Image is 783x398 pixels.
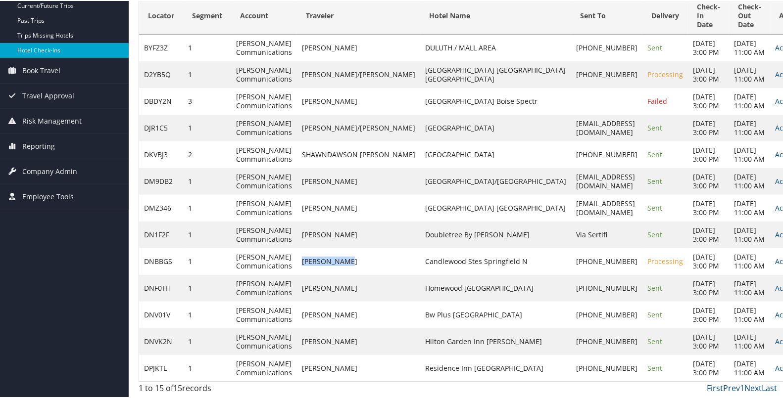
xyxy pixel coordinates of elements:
td: [PERSON_NAME] [297,274,420,301]
td: 1 [183,221,231,247]
td: Residence Inn [GEOGRAPHIC_DATA] [420,354,571,381]
span: Processing [647,69,683,78]
td: [DATE] 11:00 AM [729,301,770,327]
td: [DATE] 11:00 AM [729,354,770,381]
td: [PERSON_NAME] [297,167,420,194]
td: [PERSON_NAME] Communications [231,167,297,194]
td: Via Sertifi [571,221,642,247]
td: [DATE] 11:00 AM [729,247,770,274]
td: DNVK2N [139,327,183,354]
td: [PERSON_NAME] Communications [231,194,297,221]
td: [DATE] 3:00 PM [688,247,729,274]
td: Doubletree By [PERSON_NAME] [420,221,571,247]
td: Hilton Garden Inn [PERSON_NAME] [420,327,571,354]
span: Sent [647,282,662,292]
td: [DATE] 3:00 PM [688,301,729,327]
td: [PERSON_NAME] Communications [231,34,297,60]
td: [DATE] 11:00 AM [729,34,770,60]
td: [PHONE_NUMBER] [571,60,642,87]
td: [EMAIL_ADDRESS][DOMAIN_NAME] [571,194,642,221]
td: 3 [183,87,231,114]
td: 1 [183,114,231,140]
td: [PERSON_NAME] [297,194,420,221]
td: [DATE] 3:00 PM [688,167,729,194]
a: 1 [740,382,744,393]
td: [PHONE_NUMBER] [571,34,642,60]
td: DKVBJ3 [139,140,183,167]
td: [DATE] 11:00 AM [729,274,770,301]
td: [PERSON_NAME] Communications [231,60,297,87]
td: [DATE] 3:00 PM [688,140,729,167]
td: [PERSON_NAME] Communications [231,87,297,114]
td: [PHONE_NUMBER] [571,327,642,354]
span: Sent [647,309,662,318]
div: 1 to 15 of records [139,381,287,398]
span: Processing [647,256,683,265]
span: Sent [647,122,662,132]
td: [DATE] 11:00 AM [729,327,770,354]
td: 1 [183,274,231,301]
a: First [707,382,723,393]
td: [DATE] 3:00 PM [688,274,729,301]
td: 2 [183,140,231,167]
td: Candlewood Stes Springfield N [420,247,571,274]
td: [EMAIL_ADDRESS][DOMAIN_NAME] [571,167,642,194]
td: [PERSON_NAME] [297,354,420,381]
td: [DATE] 11:00 AM [729,221,770,247]
td: 1 [183,167,231,194]
td: Homewood [GEOGRAPHIC_DATA] [420,274,571,301]
span: Sent [647,336,662,345]
span: Company Admin [22,158,77,183]
td: [PHONE_NUMBER] [571,274,642,301]
td: [DATE] 3:00 PM [688,194,729,221]
td: [DATE] 11:00 AM [729,87,770,114]
td: DBDY2N [139,87,183,114]
td: [PERSON_NAME] Communications [231,140,297,167]
td: [PERSON_NAME]/[PERSON_NAME] [297,114,420,140]
td: [PERSON_NAME] Communications [231,274,297,301]
span: Sent [647,149,662,158]
td: [PERSON_NAME] Communications [231,114,297,140]
a: Next [744,382,762,393]
td: [DATE] 3:00 PM [688,60,729,87]
td: DMZ346 [139,194,183,221]
td: DNF0TH [139,274,183,301]
td: BYFZ3Z [139,34,183,60]
td: [DATE] 3:00 PM [688,34,729,60]
td: 1 [183,327,231,354]
span: Failed [647,95,667,105]
td: [DATE] 3:00 PM [688,327,729,354]
td: [PERSON_NAME]/[PERSON_NAME] [297,60,420,87]
td: [DATE] 11:00 AM [729,194,770,221]
span: Sent [647,362,662,372]
span: Employee Tools [22,183,74,208]
td: [DATE] 3:00 PM [688,114,729,140]
td: DPJKTL [139,354,183,381]
td: [PERSON_NAME] [297,247,420,274]
td: [PERSON_NAME] Communications [231,327,297,354]
td: [DATE] 11:00 AM [729,140,770,167]
td: [GEOGRAPHIC_DATA] [GEOGRAPHIC_DATA] [420,194,571,221]
td: [PHONE_NUMBER] [571,301,642,327]
td: 1 [183,194,231,221]
td: DJR1C5 [139,114,183,140]
td: [DATE] 3:00 PM [688,354,729,381]
td: [PHONE_NUMBER] [571,354,642,381]
td: DM9DB2 [139,167,183,194]
td: [GEOGRAPHIC_DATA] [GEOGRAPHIC_DATA] [GEOGRAPHIC_DATA] [420,60,571,87]
td: [PERSON_NAME] Communications [231,221,297,247]
td: [PERSON_NAME] [297,221,420,247]
td: [DATE] 11:00 AM [729,167,770,194]
span: Travel Approval [22,83,74,107]
td: 1 [183,60,231,87]
td: [GEOGRAPHIC_DATA] [420,140,571,167]
span: Sent [647,202,662,212]
td: [GEOGRAPHIC_DATA] Boise Spectr [420,87,571,114]
td: SHAWNDAWSON [PERSON_NAME] [297,140,420,167]
span: Sent [647,42,662,51]
td: [PERSON_NAME] [297,87,420,114]
td: [PERSON_NAME] [297,301,420,327]
td: [PERSON_NAME] [297,327,420,354]
td: [DATE] 11:00 AM [729,114,770,140]
span: Sent [647,176,662,185]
